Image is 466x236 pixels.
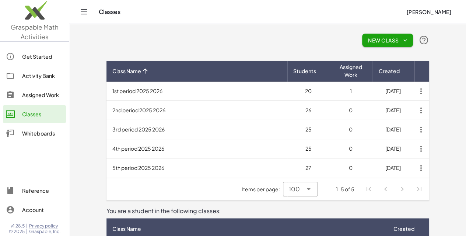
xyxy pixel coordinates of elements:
td: 20 [287,82,330,101]
span: Graspable, Inc. [29,229,60,235]
td: 1st period 2025 2026 [106,82,287,101]
div: Assigned Work [22,90,63,99]
a: Assigned Work [3,86,66,104]
span: Class Name [112,225,141,233]
td: 25 [287,139,330,158]
div: Account [22,205,63,214]
span: Items per page: [242,185,283,193]
div: Reference [22,186,63,195]
span: Created [393,225,414,233]
td: 3rd period 2025 2026 [106,120,287,139]
span: 100 [289,185,300,194]
span: | [26,229,28,235]
span: 0 [349,145,353,152]
button: Toggle navigation [78,6,90,18]
span: New Class [368,37,407,44]
td: [DATE] [372,139,414,158]
a: Get Started [3,48,66,65]
div: Classes [22,110,63,119]
button: New Class [362,34,413,47]
td: [DATE] [372,158,414,178]
a: Reference [3,182,66,199]
a: Account [3,201,66,219]
td: 27 [287,158,330,178]
span: 0 [349,164,353,171]
td: 4th period 2025 2026 [106,139,287,158]
a: Privacy policy [29,223,60,229]
td: 5th period 2025 2026 [106,158,287,178]
span: | [26,223,28,229]
span: Students [293,67,316,75]
div: You are a student in the following classes: [106,206,429,215]
span: 1 [350,88,352,94]
nav: Pagination Navigation [360,181,427,198]
button: [PERSON_NAME] [400,5,457,18]
td: 2nd period 2025 2026 [106,101,287,120]
td: 25 [287,120,330,139]
div: Activity Bank [22,71,63,80]
td: 26 [287,101,330,120]
span: 0 [349,126,353,133]
td: [DATE] [372,101,414,120]
span: Created [379,67,400,75]
span: Class Name [112,67,141,75]
a: Classes [3,105,66,123]
div: Whiteboards [22,129,63,138]
div: Get Started [22,52,63,61]
span: v1.28.5 [11,223,25,229]
td: [DATE] [372,120,414,139]
span: Assigned Work [336,63,366,79]
a: Activity Bank [3,67,66,85]
div: 1-5 of 5 [336,185,354,193]
span: © 2025 [9,229,25,235]
span: [PERSON_NAME] [406,8,451,15]
span: 0 [349,107,353,113]
span: Graspable Math Activities [11,23,59,41]
a: Whiteboards [3,124,66,142]
td: [DATE] [372,82,414,101]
